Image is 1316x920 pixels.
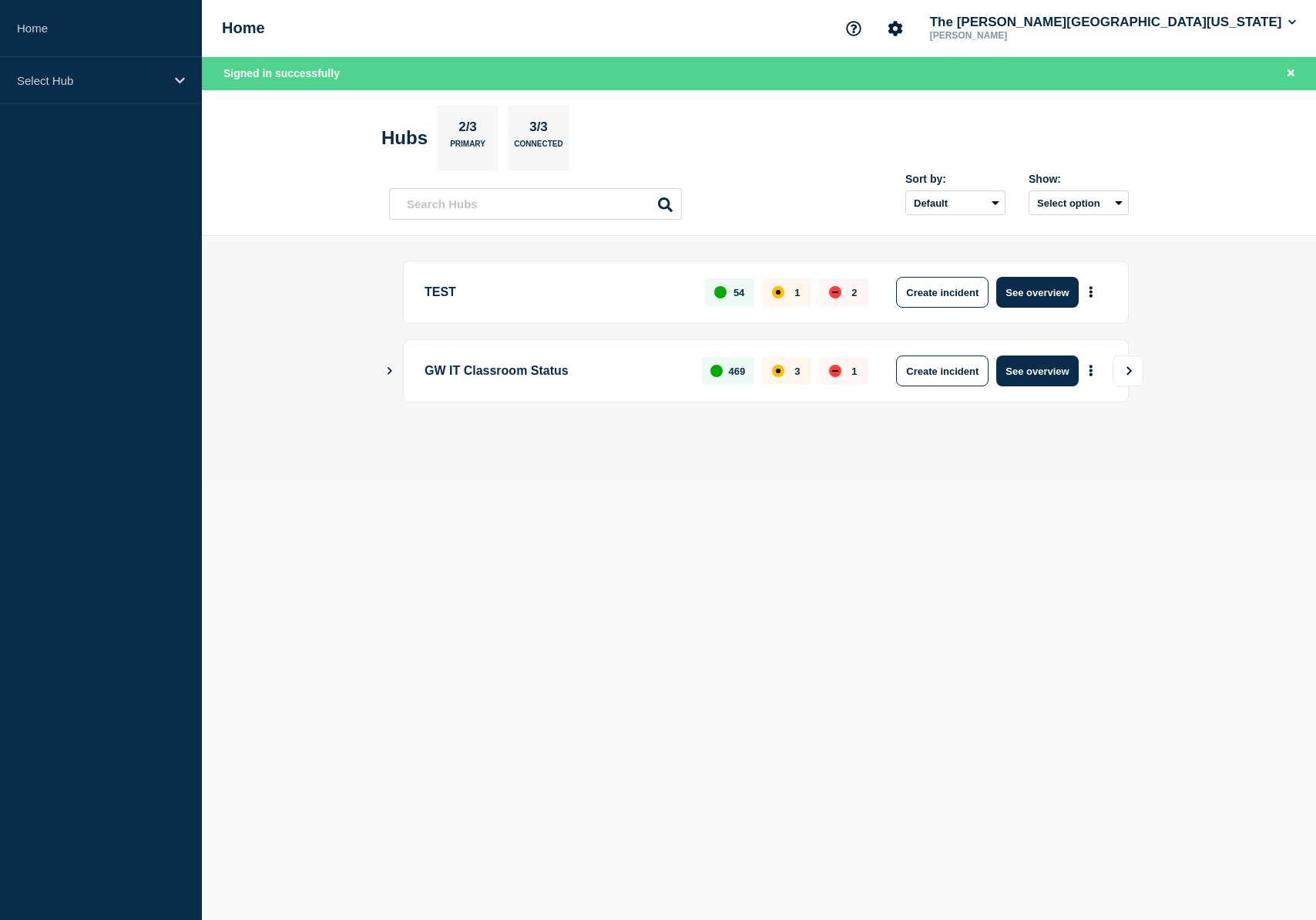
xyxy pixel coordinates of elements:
div: down [829,286,841,298]
button: Create incident [896,277,989,308]
button: Support [838,12,870,45]
div: Sort by: [905,173,1005,185]
button: Account settings [879,12,911,45]
p: [PERSON_NAME] [927,30,1087,41]
button: See overview [996,356,1078,386]
p: Select Hub [17,74,165,87]
select: Sort by [905,190,1005,215]
p: GW IT Classroom Status [425,356,684,386]
input: Search Hubs [389,188,682,220]
p: 3 [794,366,800,377]
p: 1 [794,287,800,298]
div: Show: [1029,173,1129,185]
button: Show Connected Hubs [386,366,394,377]
h1: Home [222,19,265,37]
div: affected [772,286,784,298]
p: Primary [450,140,485,156]
p: Connected [514,140,562,156]
p: 2/3 [453,120,483,140]
div: affected [772,365,784,377]
div: down [829,365,841,377]
span: Signed in successfully [223,67,340,79]
button: Select option [1029,190,1129,215]
p: 54 [734,287,744,298]
p: 1 [851,366,857,377]
p: 3/3 [524,120,554,140]
p: 469 [729,366,746,377]
div: up [714,286,727,298]
button: View [1113,356,1143,386]
p: TEST [425,277,687,308]
button: See overview [996,277,1078,308]
button: The [PERSON_NAME][GEOGRAPHIC_DATA][US_STATE] [927,15,1299,30]
p: 2 [851,287,857,298]
button: Close banner [1281,65,1301,83]
div: up [710,365,723,377]
button: More actions [1081,357,1101,386]
h2: Hubs [381,127,428,149]
button: Create incident [896,356,989,386]
button: More actions [1081,278,1101,307]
